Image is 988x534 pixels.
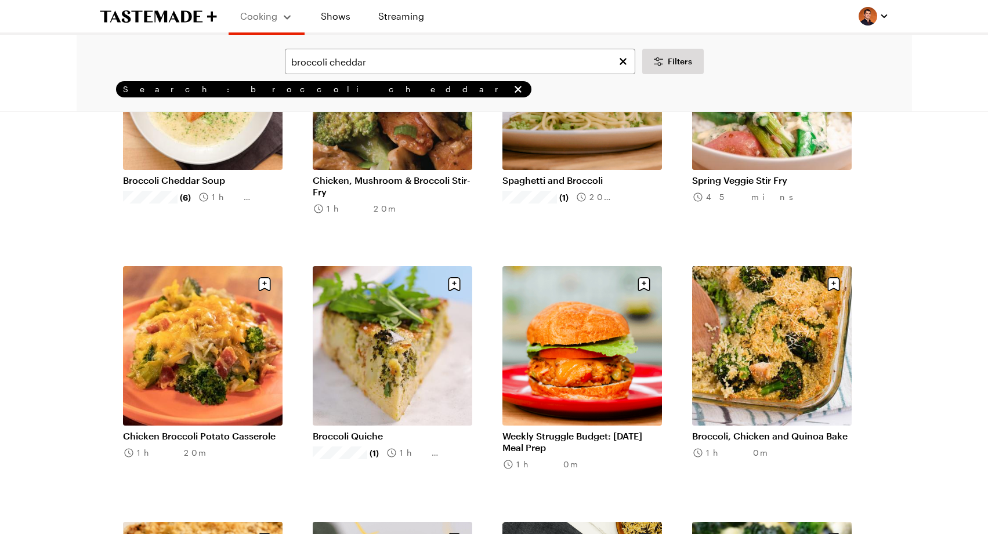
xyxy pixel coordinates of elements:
span: Filters [668,56,692,67]
input: Search for a Recipe [285,49,635,74]
button: Save recipe [633,273,655,295]
img: Profile picture [859,7,877,26]
a: Broccoli, Chicken and Quinoa Bake [692,430,852,442]
button: Desktop filters [642,49,704,74]
a: Chicken Broccoli Potato Casserole [123,430,283,442]
button: Save recipe [443,273,465,295]
a: Broccoli Cheddar Soup [123,175,283,186]
a: Chicken, Mushroom & Broccoli Stir-Fry [313,175,472,198]
a: Broccoli Quiche [313,430,472,442]
a: Weekly Struggle Budget: [DATE] Meal Prep [502,430,662,453]
button: remove Search: broccoli cheddar [512,83,524,96]
button: Clear search [617,55,629,68]
button: Cooking [240,5,293,28]
button: Save recipe [823,273,845,295]
span: Search: broccoli cheddar [123,84,509,95]
button: Save recipe [254,273,276,295]
span: Cooking [240,10,277,21]
a: To Tastemade Home Page [100,10,217,23]
a: Spaghetti and Broccoli [502,175,662,186]
a: Spring Veggie Stir Fry [692,175,852,186]
button: Profile picture [859,7,889,26]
